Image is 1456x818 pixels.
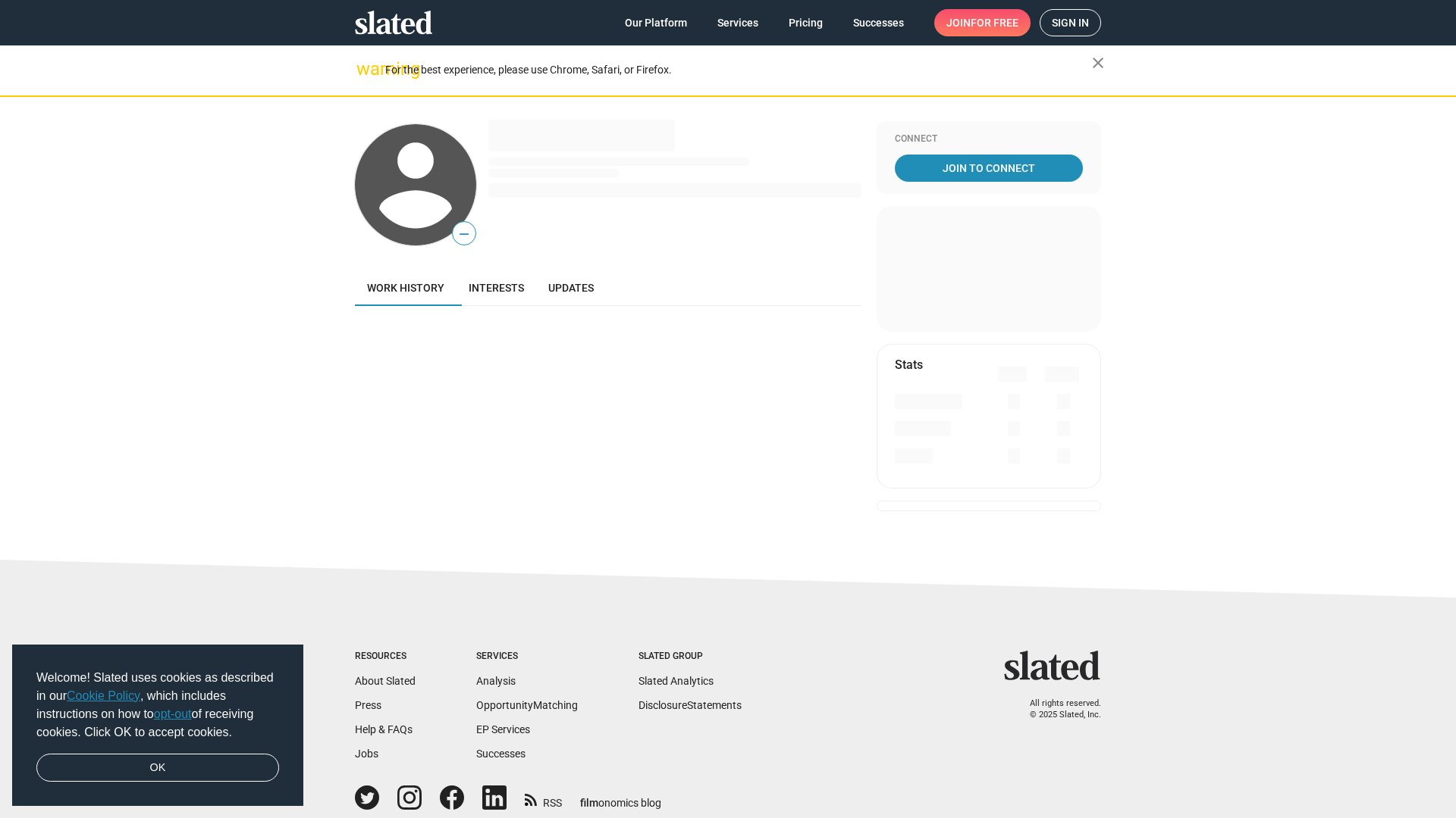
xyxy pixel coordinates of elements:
[1089,54,1107,72] mat-icon: close
[580,797,598,809] span: film
[476,748,526,760] a: Successes
[469,282,524,294] span: Interests
[1014,698,1101,720] p: All rights reserved. © 2025 Slated, Inc.
[841,9,916,36] a: Successes
[525,787,562,810] a: RSS
[639,651,742,663] div: Slated Group
[476,675,516,687] a: Analysis
[898,155,1080,182] span: Join To Connect
[367,282,444,294] span: Work history
[355,270,457,306] a: Work history
[154,707,192,720] a: opt-out
[895,155,1083,182] a: Join To Connect
[355,675,416,687] a: About Slated
[613,9,699,36] a: Our Platform
[476,699,578,711] a: OpportunityMatching
[789,9,823,36] span: Pricing
[356,60,375,78] mat-icon: warning
[853,9,904,36] span: Successes
[580,784,661,810] a: filmonomics blog
[355,723,413,735] a: Help & FAQs
[946,9,1018,36] span: Join
[355,651,416,663] div: Resources
[457,270,536,306] a: Interests
[717,9,758,36] span: Services
[934,9,1031,36] a: Joinfor free
[476,723,530,735] a: EP Services
[1052,10,1089,36] span: Sign in
[971,9,1018,36] span: for free
[777,9,835,36] a: Pricing
[1040,9,1101,36] a: Sign in
[548,282,594,294] span: Updates
[36,754,279,782] a: dismiss cookie message
[705,9,770,36] a: Services
[895,357,923,373] mat-card-title: Stats
[355,699,381,711] a: Press
[355,748,378,760] a: Jobs
[639,699,742,711] a: DisclosureStatements
[625,9,687,36] span: Our Platform
[476,651,578,663] div: Services
[453,224,475,244] span: —
[67,689,140,702] a: Cookie Policy
[36,669,279,742] span: Welcome! Slated uses cookies as described in our , which includes instructions on how to of recei...
[12,645,303,807] div: cookieconsent
[639,675,714,687] a: Slated Analytics
[536,270,606,306] a: Updates
[895,133,1083,145] div: Connect
[385,60,1092,80] div: For the best experience, please use Chrome, Safari, or Firefox.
